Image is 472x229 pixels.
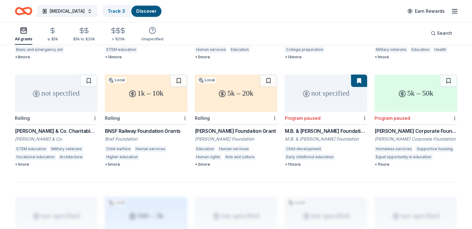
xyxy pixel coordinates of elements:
button: ≤ $5k [47,25,58,45]
div: [PERSON_NAME] Corporate Foundation [375,136,457,142]
div: Rolling [195,115,210,121]
div: ≤ $5k [47,37,58,42]
div: M.B. & [PERSON_NAME] Foundation Grant [285,127,367,135]
div: [PERSON_NAME] Corporate Foundation Grants [375,127,457,135]
div: Arts and culture [224,154,256,160]
div: Human services [218,146,250,152]
a: 5k – 20kLocalRolling[PERSON_NAME] Foundation Grant[PERSON_NAME] FoundationEducationHuman services... [195,74,277,167]
div: Human rights [195,154,222,160]
div: 5k – 20k [195,74,277,112]
div: + 5 more [195,55,277,60]
div: Child welfare [105,146,132,152]
div: Education [195,146,215,152]
a: Discover [136,8,156,14]
div: 1k – 10k [105,74,187,112]
div: All grants [15,37,32,42]
div: Vocational education [15,154,56,160]
button: Unspecified [141,24,164,45]
div: Basic and emergency aid [15,47,64,53]
div: not specified [285,74,367,112]
button: All grants [15,24,32,45]
div: Local [107,77,126,83]
div: Unspecified [141,37,164,42]
div: Rolling [15,115,30,121]
div: Bnsf Foundation [105,136,187,142]
a: Home [15,4,32,18]
div: + 8 more [15,55,97,60]
div: M.B. & [PERSON_NAME] Foundation [285,136,367,142]
div: Education [410,47,431,53]
div: + 11 more [285,162,367,167]
div: Rolling [105,115,120,121]
div: Human services [134,146,167,152]
div: Program paused [285,115,320,121]
div: [PERSON_NAME] & Co. Charitable Giving [15,127,97,135]
a: 5k – 50kProgram paused[PERSON_NAME] Corporate Foundation Grants[PERSON_NAME] Corporate Foundation... [375,74,457,167]
div: Vocational education [142,154,182,160]
div: + 1 more [15,162,97,167]
div: + 7 more [375,162,457,167]
div: $5k to $20k [73,37,95,42]
span: [MEDICAL_DATA] [50,7,85,15]
div: Military veterans [50,146,83,152]
div: STEM education [15,146,47,152]
div: Local [197,77,216,83]
span: Search [437,29,452,37]
div: [PERSON_NAME] Foundation [195,136,277,142]
div: not specified [15,74,97,112]
div: Architecture [58,154,84,160]
div: Child development [285,146,322,152]
div: Equal opportunity in education [375,154,433,160]
div: > $20k [110,37,126,42]
a: not specifiedRolling[PERSON_NAME] & Co. Charitable Giving[PERSON_NAME] & Co.STEM educationMilitar... [15,74,97,167]
a: Earn Rewards [404,6,448,17]
div: College preparation [285,47,324,53]
div: + 3 more [195,162,277,167]
div: Education [230,47,250,53]
div: Health [433,47,447,53]
a: Track· 3 [108,8,125,14]
div: STEM education [105,47,137,53]
div: Human services [195,47,227,53]
div: Program paused [375,115,410,121]
a: 1k – 10kLocalRollingBNSF Railway Foundation GrantsBnsf FoundationChild welfareHuman servicesHighe... [105,74,187,167]
button: [MEDICAL_DATA] [37,5,97,17]
div: + 14 more [285,55,367,60]
div: Homeless services [375,146,413,152]
div: 5k – 50k [375,74,457,112]
div: Higher education [105,154,139,160]
div: [PERSON_NAME] & Co. [15,136,97,142]
div: [PERSON_NAME] Foundation Grant [195,127,277,135]
div: + 14 more [105,55,187,60]
button: > $20k [110,25,126,45]
button: $5k to $20k [73,25,95,45]
button: Search [426,27,457,39]
a: not specifiedProgram pausedM.B. & [PERSON_NAME] Foundation GrantM.B. & [PERSON_NAME] FoundationCh... [285,74,367,167]
div: Supportive housing [416,146,454,152]
div: Military veterans [375,47,408,53]
div: + 1 more [375,55,457,60]
div: Early childhood education [285,154,335,160]
div: BNSF Railway Foundation Grants [105,127,187,135]
button: Track· 3Discover [102,5,162,17]
div: + 5 more [105,162,187,167]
